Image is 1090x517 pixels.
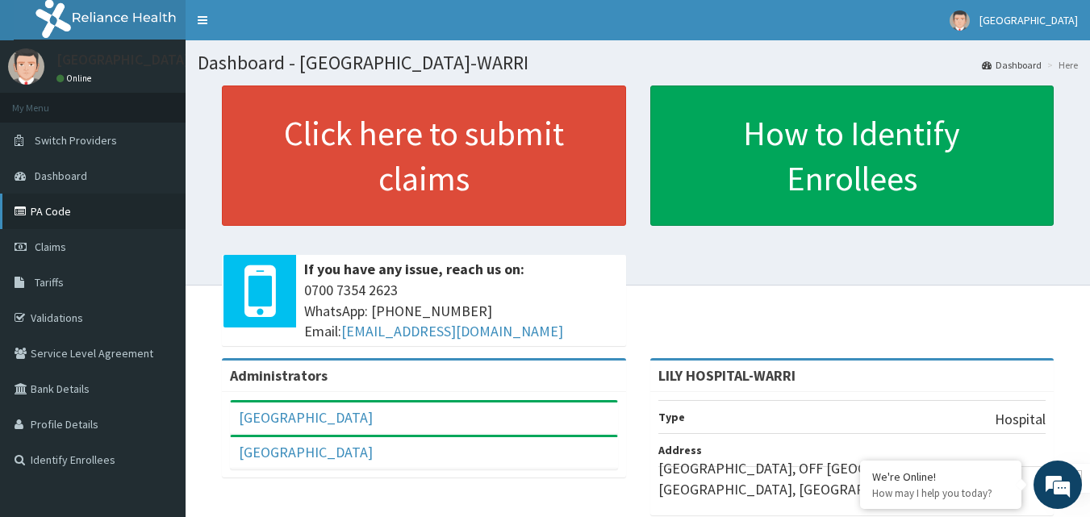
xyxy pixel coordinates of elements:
[658,443,702,457] b: Address
[265,8,303,47] div: Minimize live chat window
[650,85,1055,226] a: How to Identify Enrollees
[94,156,223,319] span: We're online!
[1043,58,1078,72] li: Here
[658,410,685,424] b: Type
[304,280,618,342] span: 0700 7354 2623 WhatsApp: [PHONE_NUMBER] Email:
[56,73,95,84] a: Online
[35,240,66,254] span: Claims
[8,48,44,85] img: User Image
[239,443,373,461] a: [GEOGRAPHIC_DATA]
[198,52,1078,73] h1: Dashboard - [GEOGRAPHIC_DATA]-WARRI
[35,133,117,148] span: Switch Providers
[84,90,271,111] div: Chat with us now
[230,366,328,385] b: Administrators
[872,469,1009,484] div: We're Online!
[304,260,524,278] b: If you have any issue, reach us on:
[35,275,64,290] span: Tariffs
[950,10,970,31] img: User Image
[239,408,373,427] a: [GEOGRAPHIC_DATA]
[995,409,1046,430] p: Hospital
[56,52,190,67] p: [GEOGRAPHIC_DATA]
[35,169,87,183] span: Dashboard
[341,322,563,340] a: [EMAIL_ADDRESS][DOMAIN_NAME]
[222,85,626,226] a: Click here to submit claims
[8,345,307,402] textarea: Type your message and hit 'Enter'
[982,58,1042,72] a: Dashboard
[658,458,1046,499] p: [GEOGRAPHIC_DATA], OFF [GEOGRAPHIC_DATA] OFF [GEOGRAPHIC_DATA], [GEOGRAPHIC_DATA]
[30,81,65,121] img: d_794563401_company_1708531726252_794563401
[979,13,1078,27] span: [GEOGRAPHIC_DATA]
[872,486,1009,500] p: How may I help you today?
[658,366,796,385] strong: LILY HOSPITAL-WARRI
